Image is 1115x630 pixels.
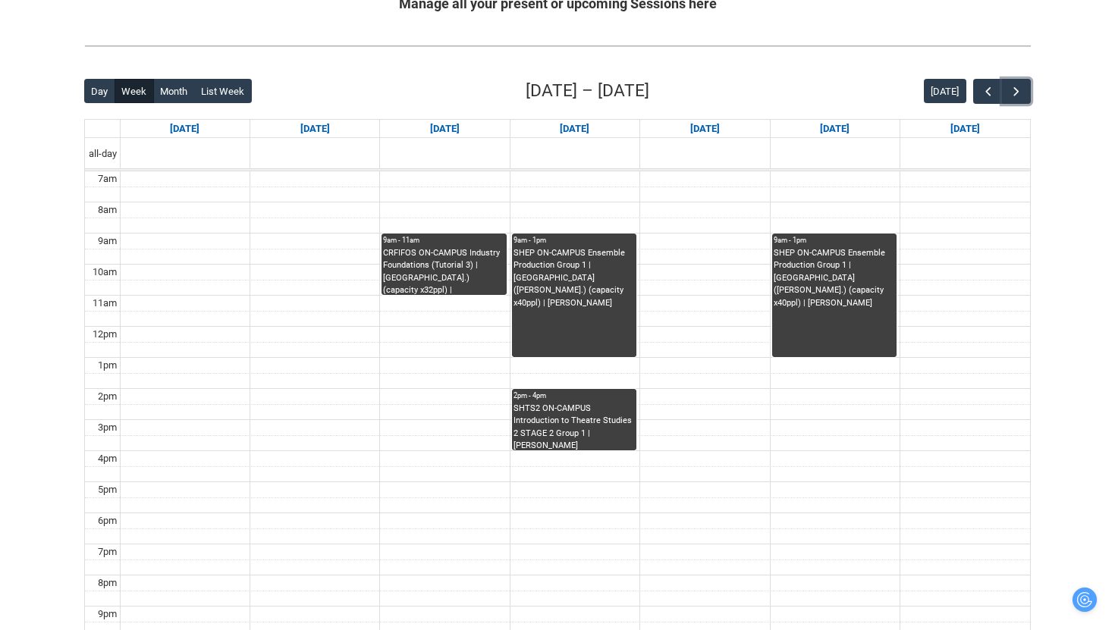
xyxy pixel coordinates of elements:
a: Go to September 18, 2025 [687,120,723,138]
div: 2pm [95,389,120,404]
button: Week [115,79,154,103]
a: Go to September 20, 2025 [947,120,983,138]
button: List Week [194,79,252,103]
button: [DATE] [924,79,966,103]
a: Go to September 16, 2025 [427,120,463,138]
div: 3pm [95,420,120,435]
div: 9pm [95,606,120,622]
button: Next Week [1002,79,1031,104]
h2: [DATE] – [DATE] [526,78,649,104]
button: Previous Week [973,79,1002,104]
div: SHTS2 ON-CAMPUS Introduction to Theatre Studies 2 STAGE 2 Group 1 | [PERSON_NAME] ([PERSON_NAME][... [514,403,635,450]
div: 8pm [95,575,120,591]
div: CRFIFOS ON-CAMPUS Industry Foundations (Tutorial 3) | [GEOGRAPHIC_DATA].) (capacity x32ppl) | [PE... [383,247,504,295]
div: 5pm [95,482,120,497]
a: Go to September 14, 2025 [167,120,203,138]
div: 7am [95,171,120,186]
div: 12pm [90,327,120,342]
span: all-day [86,146,120,161]
div: 7pm [95,544,120,559]
div: 1pm [95,358,120,373]
img: REDU_GREY_LINE [84,38,1031,54]
button: Day [84,79,115,103]
div: 9am - 11am [383,235,504,246]
div: 9am - 1pm [514,235,635,246]
a: Go to September 19, 2025 [817,120,853,138]
button: Month [153,79,195,103]
div: SHEP ON-CAMPUS Ensemble Production Group 1 | [GEOGRAPHIC_DATA] ([PERSON_NAME].) (capacity x40ppl)... [774,247,895,310]
div: 9am [95,234,120,249]
a: Go to September 15, 2025 [297,120,333,138]
a: Go to September 17, 2025 [557,120,592,138]
div: 9am - 1pm [774,235,895,246]
div: 10am [90,265,120,280]
div: 6pm [95,513,120,528]
div: 2pm - 4pm [514,390,635,401]
div: 8am [95,202,120,218]
div: 11am [90,296,120,311]
div: 4pm [95,451,120,466]
div: SHEP ON-CAMPUS Ensemble Production Group 1 | [GEOGRAPHIC_DATA] ([PERSON_NAME].) (capacity x40ppl)... [514,247,635,310]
